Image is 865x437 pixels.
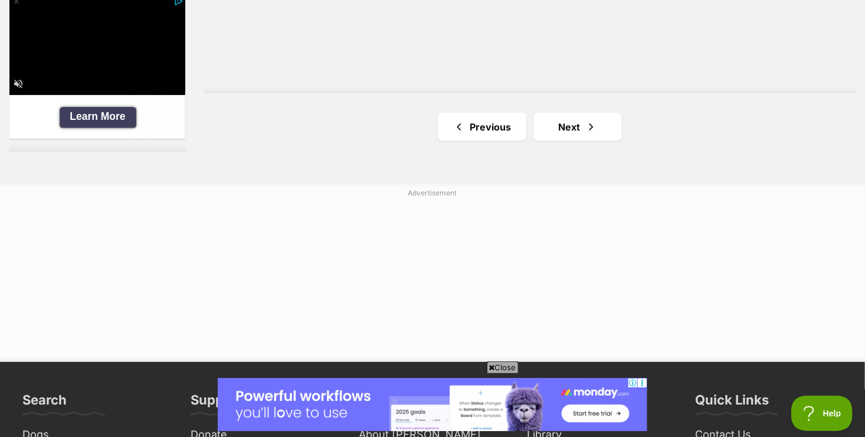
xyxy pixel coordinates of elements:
[204,113,856,141] nav: Pagination
[791,396,853,431] iframe: Help Scout Beacon - Open
[487,361,519,373] span: Close
[146,203,719,350] iframe: Advertisement
[51,115,127,136] a: Learn More
[22,392,67,415] h3: Search
[438,113,526,141] a: Previous page
[218,378,647,431] iframe: Advertisement
[191,392,242,415] h3: Support
[533,113,622,141] a: Next page
[696,392,769,415] h3: Quick Links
